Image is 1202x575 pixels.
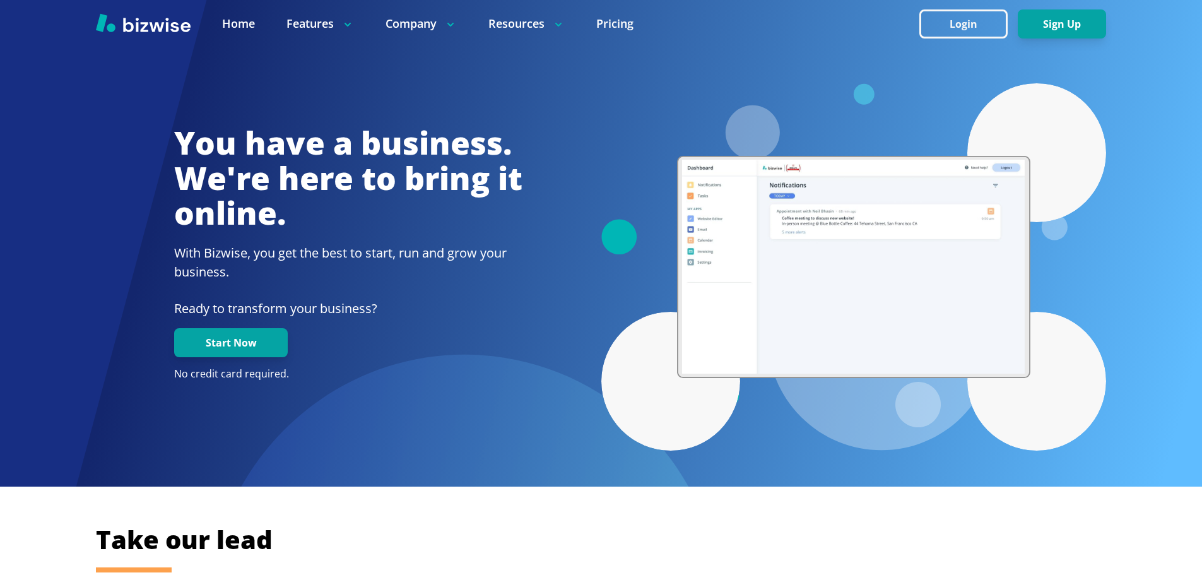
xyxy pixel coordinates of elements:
[96,13,191,32] img: Bizwise Logo
[919,9,1008,39] button: Login
[1018,18,1106,30] a: Sign Up
[286,16,354,32] p: Features
[1018,9,1106,39] button: Sign Up
[174,126,522,231] h1: You have a business. We're here to bring it online.
[222,16,255,32] a: Home
[174,367,522,381] p: No credit card required.
[174,299,522,318] p: Ready to transform your business?
[174,244,522,282] h2: With Bizwise, you get the best to start, run and grow your business.
[386,16,457,32] p: Company
[174,337,288,349] a: Start Now
[174,328,288,357] button: Start Now
[596,16,633,32] a: Pricing
[96,523,1042,557] h2: Take our lead
[919,18,1018,30] a: Login
[488,16,565,32] p: Resources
